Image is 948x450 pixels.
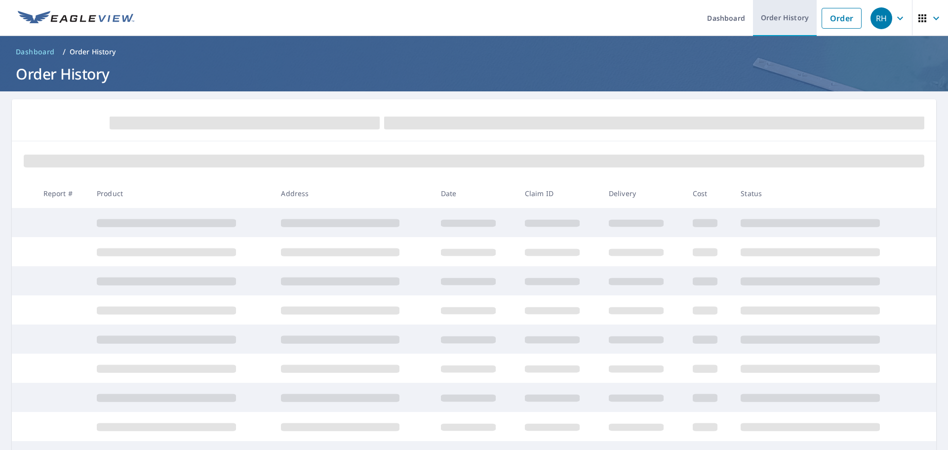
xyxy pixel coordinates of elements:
th: Claim ID [517,179,601,208]
th: Cost [685,179,733,208]
li: / [63,46,66,58]
p: Order History [70,47,116,57]
th: Report # [36,179,89,208]
nav: breadcrumb [12,44,936,60]
h1: Order History [12,64,936,84]
th: Status [733,179,917,208]
span: Dashboard [16,47,55,57]
a: Order [822,8,862,29]
th: Delivery [601,179,685,208]
th: Address [273,179,433,208]
a: Dashboard [12,44,59,60]
th: Product [89,179,273,208]
div: RH [870,7,892,29]
th: Date [433,179,517,208]
img: EV Logo [18,11,134,26]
